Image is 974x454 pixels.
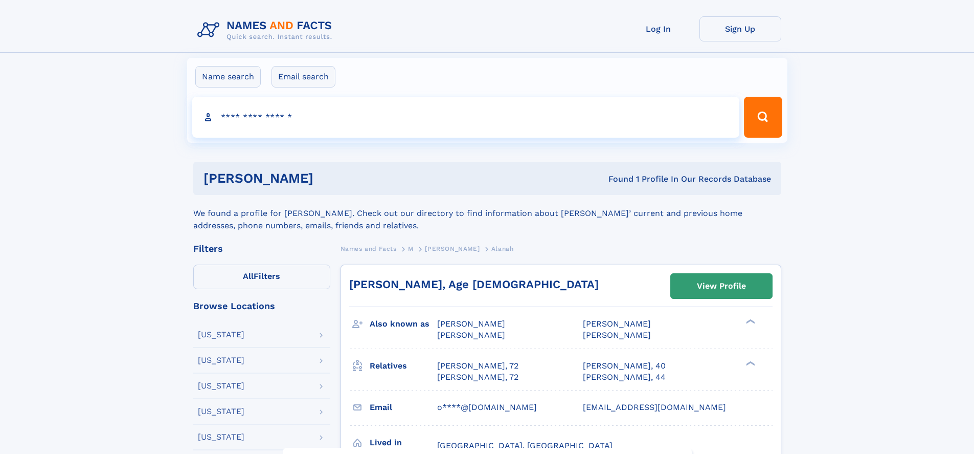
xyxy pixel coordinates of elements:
a: [PERSON_NAME], 72 [437,360,518,372]
span: [PERSON_NAME] [437,330,505,340]
div: [US_STATE] [198,407,244,416]
span: [PERSON_NAME] [437,319,505,329]
button: Search Button [744,97,782,138]
span: [PERSON_NAME] [425,245,480,252]
a: Log In [618,16,699,41]
span: [GEOGRAPHIC_DATA], [GEOGRAPHIC_DATA] [437,441,613,450]
div: ❯ [743,360,756,366]
label: Filters [193,265,330,289]
label: Name search [195,66,261,88]
div: We found a profile for [PERSON_NAME]. Check out our directory to find information about [PERSON_N... [193,195,781,232]
div: [US_STATE] [198,356,244,364]
a: Names and Facts [341,242,397,255]
div: [US_STATE] [198,382,244,390]
div: Found 1 Profile In Our Records Database [461,174,771,185]
div: Browse Locations [193,301,330,311]
a: [PERSON_NAME] [425,242,480,255]
span: All [243,271,254,281]
div: [US_STATE] [198,331,244,339]
label: Email search [271,66,335,88]
a: [PERSON_NAME], 72 [437,372,518,383]
h1: [PERSON_NAME] [203,172,461,185]
h3: Email [370,399,437,416]
h3: Also known as [370,315,437,333]
div: [US_STATE] [198,433,244,441]
a: Sign Up [699,16,781,41]
a: [PERSON_NAME], 44 [583,372,666,383]
a: [PERSON_NAME], Age [DEMOGRAPHIC_DATA] [349,278,599,291]
a: [PERSON_NAME], 40 [583,360,666,372]
span: [PERSON_NAME] [583,319,651,329]
a: View Profile [671,274,772,298]
img: Logo Names and Facts [193,16,341,44]
span: [EMAIL_ADDRESS][DOMAIN_NAME] [583,402,726,412]
h3: Lived in [370,434,437,451]
div: ❯ [743,318,756,325]
a: M [408,242,414,255]
span: M [408,245,414,252]
span: [PERSON_NAME] [583,330,651,340]
div: Filters [193,244,330,253]
span: Alanah [491,245,514,252]
input: search input [192,97,740,138]
div: View Profile [697,274,746,298]
h3: Relatives [370,357,437,375]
